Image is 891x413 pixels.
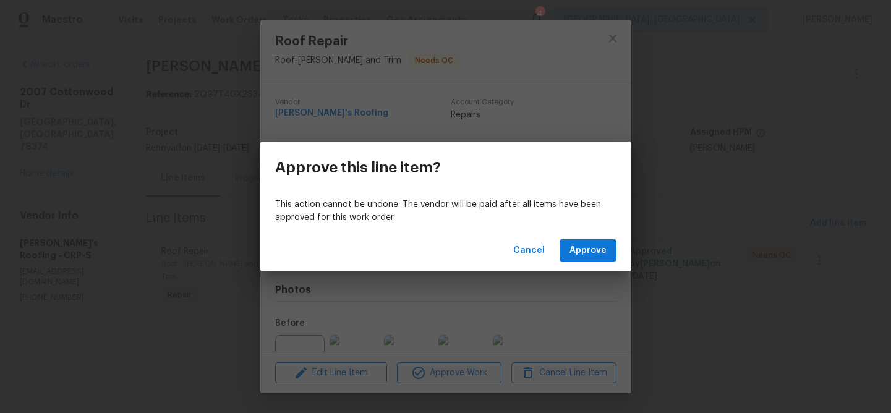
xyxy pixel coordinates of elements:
[508,239,550,262] button: Cancel
[569,243,607,258] span: Approve
[275,159,441,176] h3: Approve this line item?
[560,239,616,262] button: Approve
[513,243,545,258] span: Cancel
[275,198,616,224] p: This action cannot be undone. The vendor will be paid after all items have been approved for this...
